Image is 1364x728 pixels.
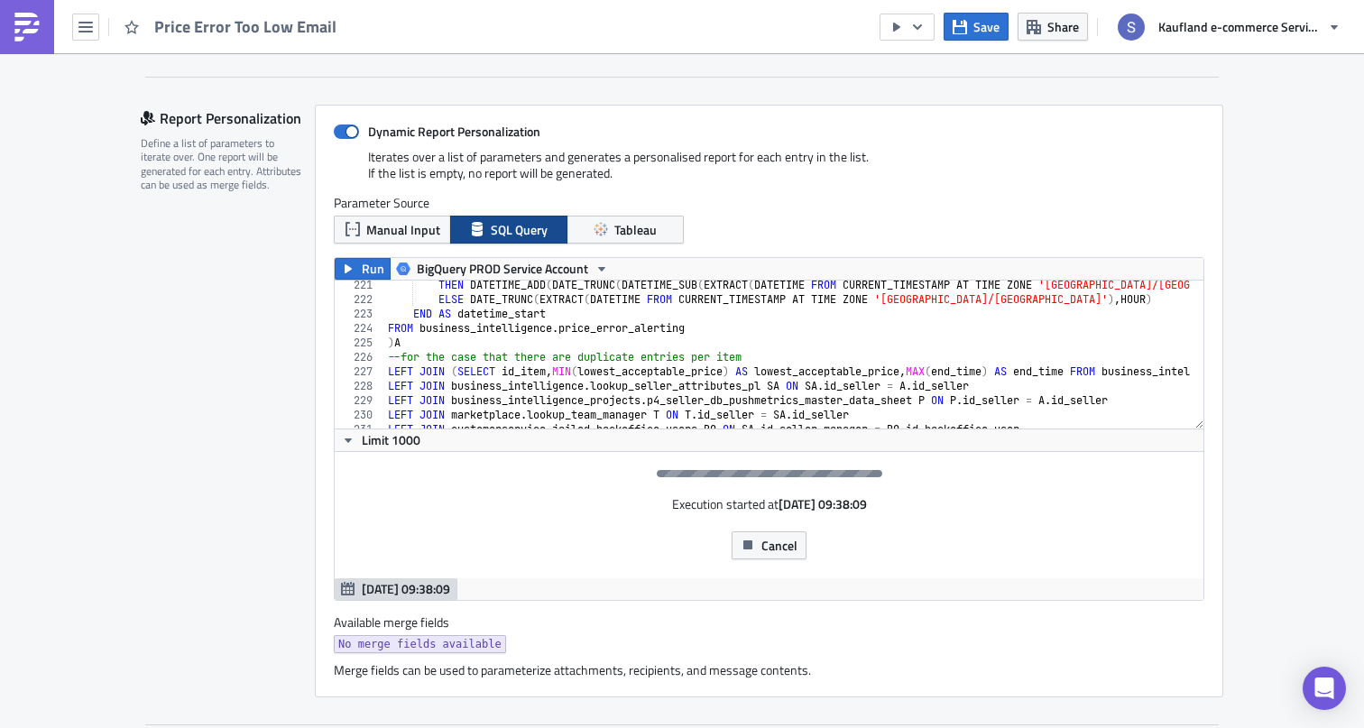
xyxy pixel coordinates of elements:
button: SQL Query [450,216,567,244]
span: Vážená predajkyňa, vážený predajca [7,79,235,94]
span: Share [1047,17,1079,36]
span: domnievame sa, že pri vytváraní [PERSON_NAME] ponúk došlo k chybám. [7,106,449,121]
button: [DATE] 09:38:09 [335,578,457,600]
button: BigQuery PROD Service Account [390,258,615,280]
p: {% if row.preferred_email_language=='sk' %} [7,43,862,60]
span: BigQuery PROD Service Account [417,258,588,280]
button: Share [1018,13,1088,41]
span: Price Error Too Low Email [154,16,338,37]
span: Tableau [614,220,657,239]
img: Avatar [1116,12,1147,42]
label: Available merge fields [334,614,469,631]
img: PushMetrics [13,13,41,41]
strong: Dynamic Report Personalization [368,122,540,141]
span: Kaufland e-commerce Services GmbH & Co. KG [1158,17,1321,36]
div: 227 [335,364,384,379]
div: Merge fields can be used to parameterize attachments, recipients, and message contents. [334,662,1204,678]
span: Manual Input [366,220,440,239]
span: SQL Query [491,220,548,239]
span: Limit 1000 [362,430,420,449]
div: 221 [335,278,384,292]
div: 224 [335,321,384,336]
span: english version below [7,9,134,23]
strong: [DATE] 09:38:09 [779,494,867,513]
span: Cancel [761,536,797,555]
button: Limit 1000 [335,429,427,451]
button: Kaufland e-commerce Services GmbH & Co. KG [1107,7,1350,47]
div: 230 [335,408,384,422]
span: Save [973,17,1000,36]
button: Tableau [567,216,684,244]
div: 223 [335,307,384,321]
span: V môžete vidieť aktuálnu cenu produktu. [43,160,319,174]
button: Save [944,13,1009,41]
div: 226 [335,350,384,364]
div: 229 [335,393,384,408]
span: Run [362,258,384,280]
button: Cancel [732,531,806,559]
a: No merge fields available [334,635,506,653]
span: No merge fields available [338,635,502,653]
div: 222 [335,292,384,307]
button: Run [335,258,391,280]
div: 228 [335,379,384,393]
button: Manual Input [334,216,451,244]
span: Skontrolujte, prosím, či sú ceny produktov uvedených v prílohe správne. [7,134,465,148]
div: 231 [335,422,384,437]
label: Parameter Source [334,195,1204,211]
div: 225 [335,336,384,350]
div: Define a list of parameters to iterate over. One report will be generated for each entry. Attribu... [141,136,303,192]
div: Execution started at [672,495,867,513]
strong: {{ row.seller_name }} [235,78,382,94]
div: Iterates over a list of parameters and generates a personalised report for each entry in the list... [334,149,1204,195]
div: Open Intercom Messenger [1303,667,1346,710]
span: [DATE] 09:38:09 [362,579,450,598]
div: Report Personalization [141,105,315,132]
em: stĺpci H [52,160,96,174]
